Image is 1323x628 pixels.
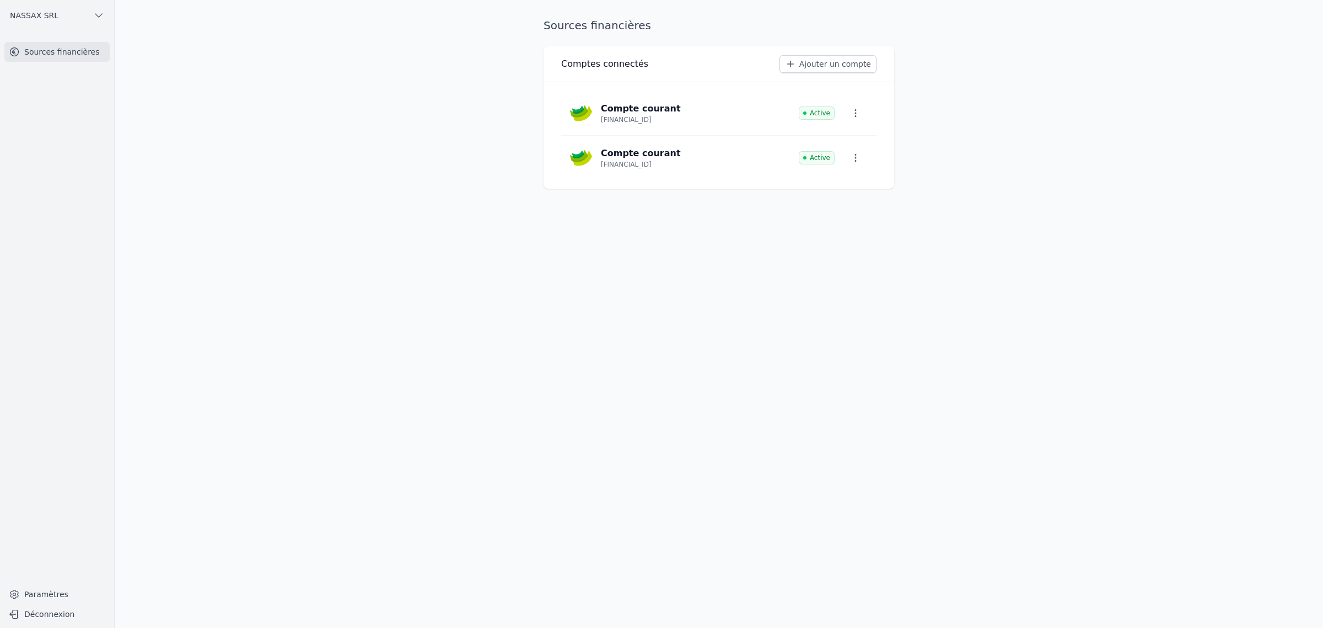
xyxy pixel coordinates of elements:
[601,147,681,160] p: Compte courant
[4,7,110,24] button: NASSAX SRL
[799,107,835,120] span: Active
[4,605,110,623] button: Déconnexion
[799,151,835,164] span: Active
[4,42,110,62] a: Sources financières
[601,102,681,115] p: Compte courant
[779,55,876,73] a: Ajouter un compte
[561,91,876,135] a: Compte courant [FINANCIAL_ID] Active
[601,160,652,169] p: [FINANCIAL_ID]
[544,18,651,33] h1: Sources financières
[4,586,110,603] a: Paramètres
[561,136,876,180] a: Compte courant [FINANCIAL_ID] Active
[561,57,648,71] h3: Comptes connectés
[10,10,58,21] span: NASSAX SRL
[601,115,652,124] p: [FINANCIAL_ID]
